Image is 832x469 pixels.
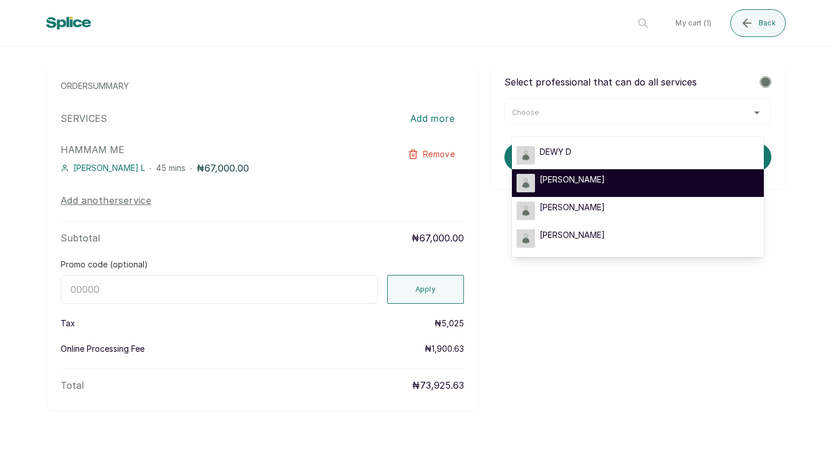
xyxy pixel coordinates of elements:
button: Add anotherservice [61,193,151,207]
button: Add more [401,106,464,131]
div: · · [61,161,383,175]
p: Total [61,378,84,392]
span: DEWY D [540,146,571,158]
ul: Choose [512,137,764,257]
span: [PERSON_NAME] [540,229,605,241]
input: 00000 [61,275,378,304]
p: Online Processing Fee [61,343,144,355]
img: staff image [517,174,535,192]
button: Apply [387,275,465,304]
button: Choose [512,108,764,117]
span: 1,900.63 [432,344,464,353]
p: ₦ [434,318,464,329]
button: Remove [399,143,464,166]
span: Back [759,18,776,28]
span: 5,025 [441,318,464,328]
button: My cart (1) [666,9,720,37]
img: staff image [517,202,535,220]
p: SERVICES [61,111,107,125]
img: staff image [517,229,535,248]
span: [PERSON_NAME] L [73,162,145,174]
p: ₦67,000.00 [196,161,249,175]
p: ₦ [425,343,464,355]
p: Tax [61,318,75,329]
p: HAMMAM ME [61,143,383,157]
span: [PERSON_NAME] [540,202,605,213]
p: ₦67,000.00 [411,231,464,245]
button: Continue [504,143,771,171]
span: 45 mins [156,163,185,173]
p: ₦73,925.63 [412,378,464,392]
span: Remove [423,148,455,160]
button: Back [730,9,786,37]
span: [PERSON_NAME] [540,174,605,185]
img: staff image [517,146,535,165]
span: Choose [512,108,538,117]
p: Subtotal [61,231,100,245]
p: Select professional that can do all services [504,75,697,89]
p: ORDER SUMMARY [61,80,464,92]
label: Promo code (optional) [61,259,148,270]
